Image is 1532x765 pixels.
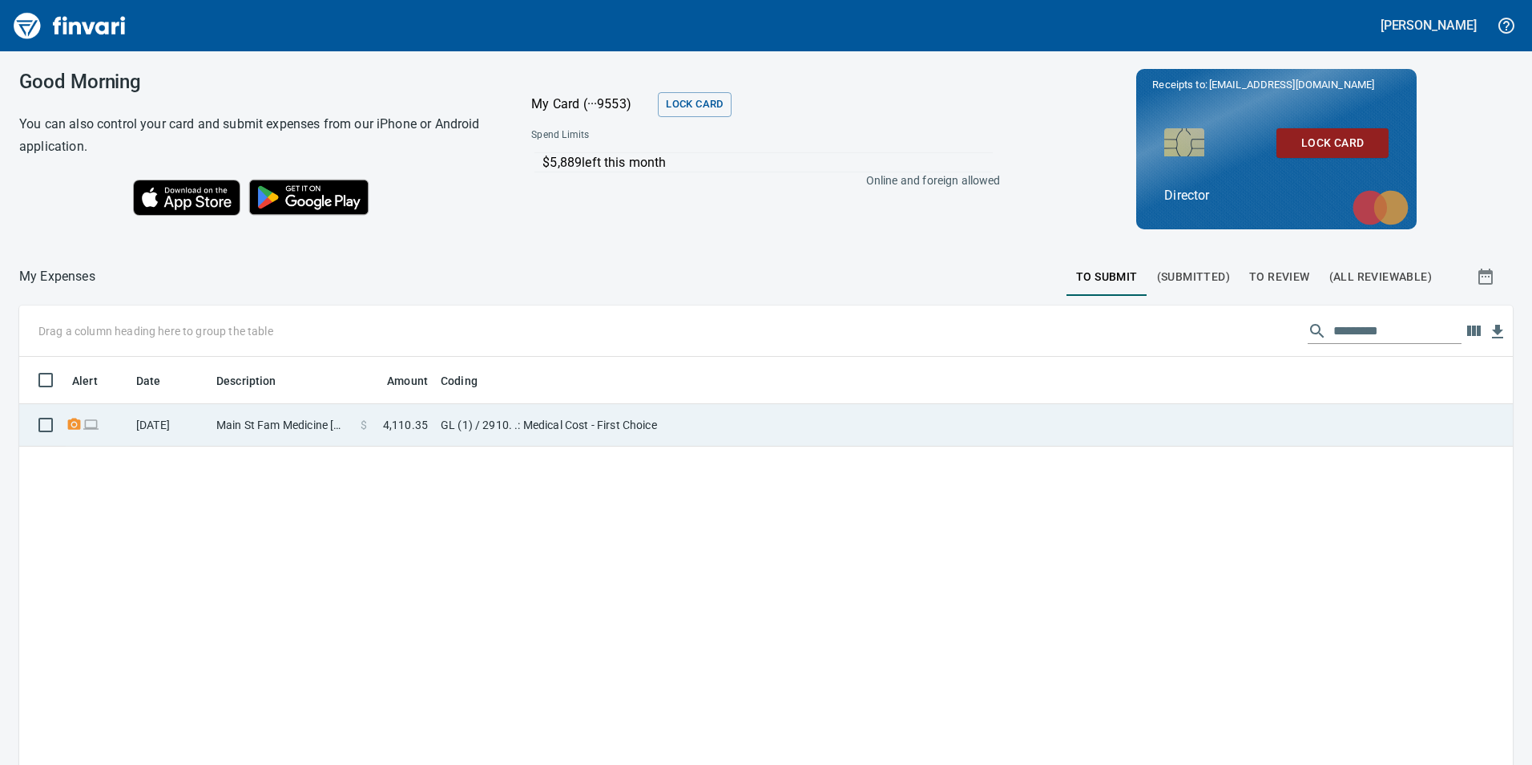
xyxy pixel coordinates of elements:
[1461,257,1513,296] button: Show transactions within a particular date range
[19,71,491,93] h3: Good Morning
[19,267,95,286] p: My Expenses
[83,419,99,430] span: Online transaction
[361,417,367,433] span: $
[19,113,491,158] h6: You can also control your card and submit expenses from our iPhone or Android application.
[1276,128,1389,158] button: Lock Card
[1461,319,1486,343] button: Choose columns to display
[19,267,95,286] nav: breadcrumb
[518,172,1000,188] p: Online and foreign allowed
[66,419,83,430] span: Receipt Required
[1381,17,1477,34] h5: [PERSON_NAME]
[210,404,354,447] td: Main St Fam Medicine [GEOGRAPHIC_DATA] [GEOGRAPHIC_DATA]
[1249,267,1310,287] span: To Review
[434,404,835,447] td: GL (1) / 2910. .: Medical Cost - First Choice
[542,153,992,172] p: $5,889 left this month
[441,371,478,391] span: Coding
[1076,267,1138,287] span: To Submit
[72,371,98,391] span: Alert
[1377,13,1481,38] button: [PERSON_NAME]
[1289,133,1376,153] span: Lock Card
[240,171,378,224] img: Get it on Google Play
[38,323,273,339] p: Drag a column heading here to group the table
[387,371,428,391] span: Amount
[136,371,182,391] span: Date
[1329,267,1432,287] span: (All Reviewable)
[1157,267,1230,287] span: (Submitted)
[10,6,130,45] img: Finvari
[383,417,428,433] span: 4,110.35
[441,371,498,391] span: Coding
[72,371,119,391] span: Alert
[1207,77,1376,92] span: [EMAIL_ADDRESS][DOMAIN_NAME]
[130,404,210,447] td: [DATE]
[1164,186,1389,205] p: Director
[1152,77,1401,93] p: Receipts to:
[666,95,723,114] span: Lock Card
[216,371,297,391] span: Description
[531,127,793,144] span: Spend Limits
[658,92,731,117] button: Lock Card
[133,180,240,216] img: Download on the App Store
[136,371,161,391] span: Date
[1486,320,1510,344] button: Download Table
[1345,182,1417,233] img: mastercard.svg
[531,95,651,114] p: My Card (···9553)
[366,371,428,391] span: Amount
[216,371,276,391] span: Description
